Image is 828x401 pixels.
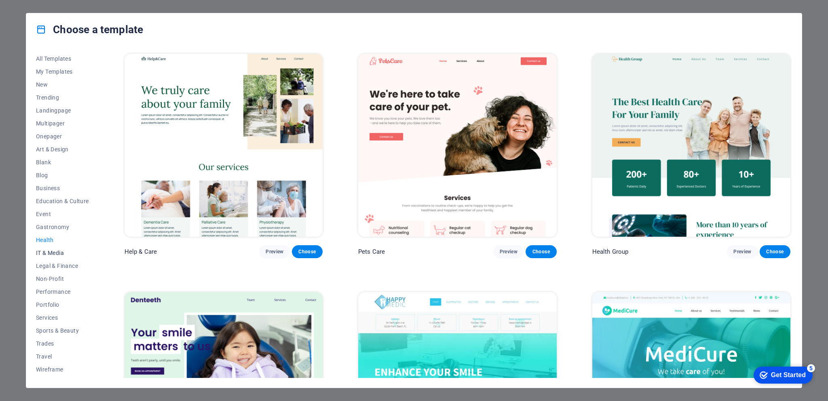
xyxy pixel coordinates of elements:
[36,366,89,373] span: Wireframe
[36,289,89,295] span: Performance
[36,301,89,308] span: Portfolio
[36,195,89,208] button: Education & Culture
[36,327,89,334] span: Sports & Beauty
[36,211,89,217] span: Event
[292,245,323,258] button: Choose
[727,245,758,258] button: Preview
[36,81,89,88] span: New
[36,350,89,363] button: Travel
[36,324,89,337] button: Sports & Beauty
[358,248,385,256] p: Pets Care
[36,314,89,321] span: Services
[36,353,89,360] span: Travel
[298,248,316,255] span: Choose
[36,169,89,182] button: Blog
[36,298,89,311] button: Portfolio
[36,208,89,221] button: Event
[358,54,556,237] img: Pets Care
[500,248,517,255] span: Preview
[36,117,89,130] button: Multipager
[36,250,89,256] span: IT & Media
[36,182,89,195] button: Business
[36,78,89,91] button: New
[36,272,89,285] button: Non-Profit
[592,248,629,256] p: Health Group
[532,248,550,255] span: Choose
[24,9,59,16] div: Get Started
[36,237,89,243] span: Health
[36,285,89,298] button: Performance
[36,263,89,269] span: Legal & Finance
[36,143,89,156] button: Art & Design
[36,156,89,169] button: Blank
[6,4,65,21] div: Get Started 5 items remaining, 0% complete
[36,133,89,140] span: Onepager
[36,65,89,78] button: My Templates
[766,248,784,255] span: Choose
[733,248,751,255] span: Preview
[36,146,89,153] span: Art & Design
[36,224,89,230] span: Gastronomy
[36,221,89,233] button: Gastronomy
[36,259,89,272] button: Legal & Finance
[36,172,89,178] span: Blog
[125,248,157,256] p: Help & Care
[760,245,790,258] button: Choose
[259,245,290,258] button: Preview
[36,198,89,204] span: Education & Culture
[36,159,89,165] span: Blank
[36,276,89,282] span: Non-Profit
[36,107,89,114] span: Landingpage
[36,233,89,246] button: Health
[36,363,89,376] button: Wireframe
[36,68,89,75] span: My Templates
[592,54,790,237] img: Health Group
[36,337,89,350] button: Trades
[36,340,89,347] span: Trades
[60,2,68,10] div: 5
[125,54,323,237] img: Help & Care
[36,311,89,324] button: Services
[36,94,89,101] span: Trending
[36,120,89,127] span: Multipager
[266,248,283,255] span: Preview
[36,246,89,259] button: IT & Media
[36,23,143,36] h4: Choose a template
[36,52,89,65] button: All Templates
[36,91,89,104] button: Trending
[36,130,89,143] button: Onepager
[36,185,89,191] span: Business
[493,245,524,258] button: Preview
[526,245,556,258] button: Choose
[36,104,89,117] button: Landingpage
[36,55,89,62] span: All Templates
